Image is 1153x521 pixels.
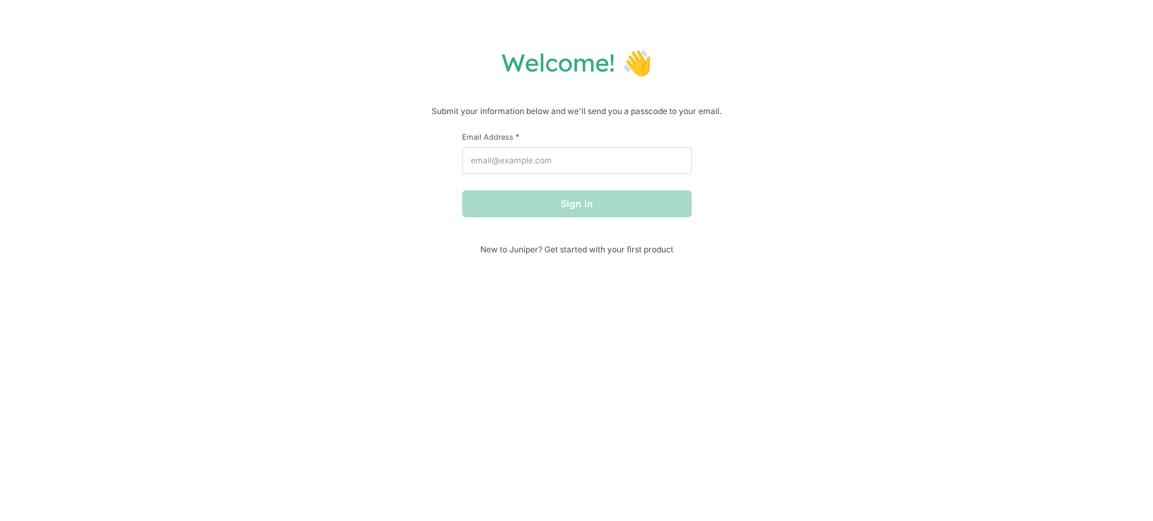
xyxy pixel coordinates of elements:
input: email@example.com [462,147,692,174]
p: Submit your information below and we'll send you a passcode to your email. [14,105,1139,118]
span: New to Juniper? Get started with your first product [462,244,692,254]
span: This field is required. [515,132,519,142]
label: Email Address [462,132,692,142]
h1: Welcome! 👋 [14,47,1139,78]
